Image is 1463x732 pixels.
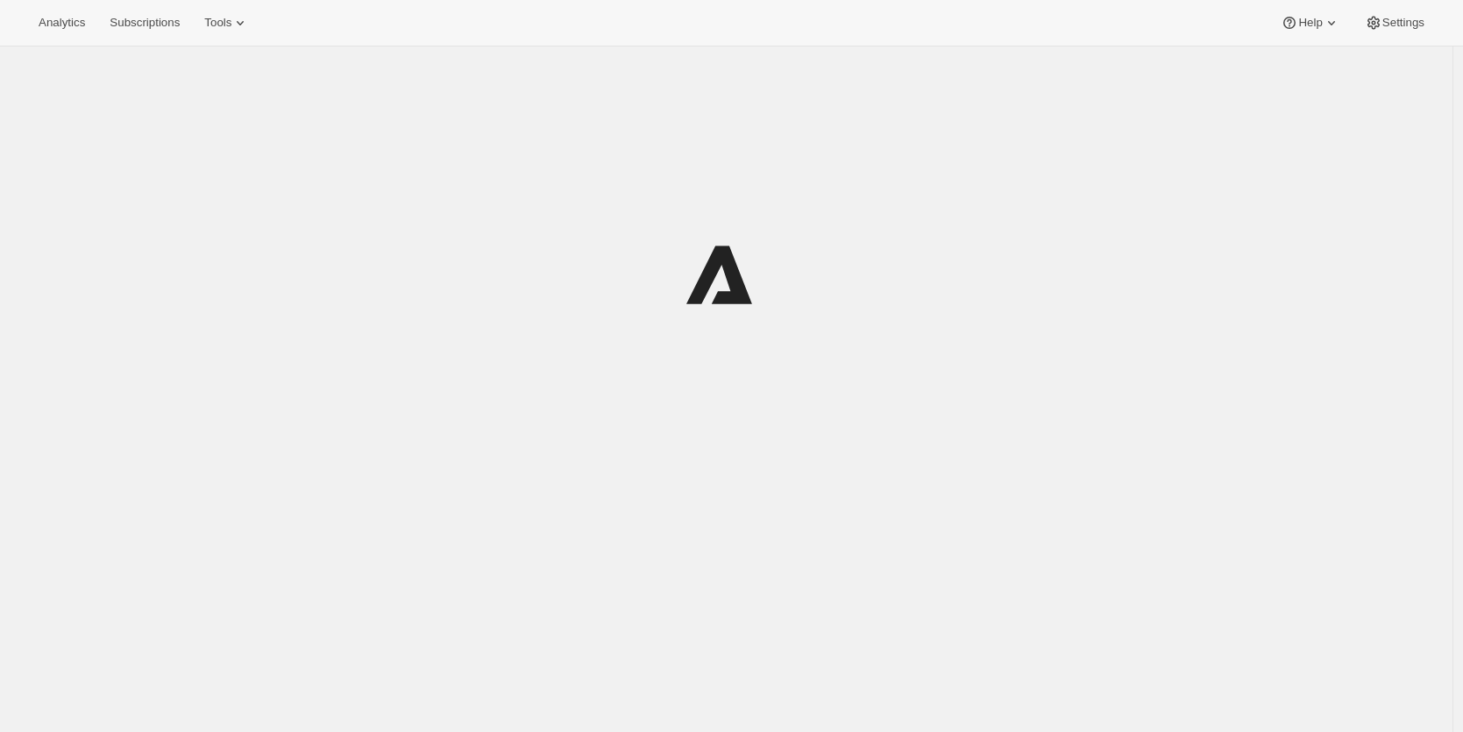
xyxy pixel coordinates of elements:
span: Analytics [39,16,85,30]
span: Subscriptions [110,16,180,30]
span: Tools [204,16,231,30]
button: Analytics [28,11,96,35]
button: Tools [194,11,259,35]
button: Subscriptions [99,11,190,35]
span: Help [1298,16,1322,30]
span: Settings [1382,16,1424,30]
button: Settings [1354,11,1435,35]
button: Help [1270,11,1350,35]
